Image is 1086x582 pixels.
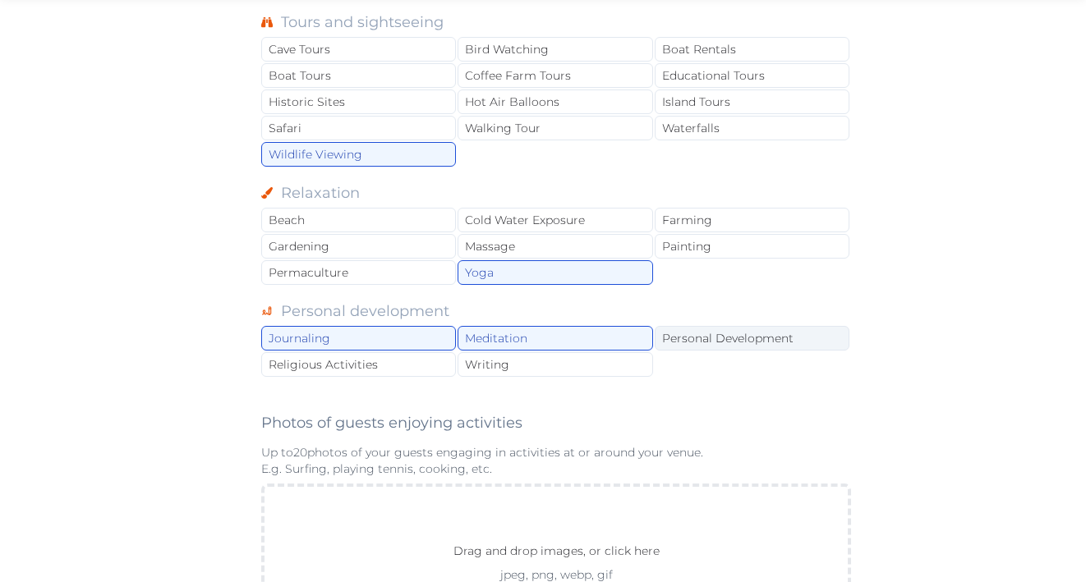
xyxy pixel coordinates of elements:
div: Educational Tours [655,63,849,88]
div: Hot Air Balloons [458,89,652,114]
div: Meditation [458,326,652,351]
div: Island Tours [655,89,849,114]
div: Bird Watching [458,37,652,62]
div: Writing [458,352,652,377]
div: Coffee Farm Tours [458,63,652,88]
div: Religious Activities [261,352,456,377]
p: Up to 20 photos of your guests engaging in activities at or around your venue. E.g. Surfing, play... [261,444,851,477]
div: Journaling [261,326,456,351]
div: Boat Tours [261,63,456,88]
div: Boat Rentals [655,37,849,62]
div: Permaculture [261,260,456,285]
label: Personal development [281,300,449,326]
div: Beach [261,208,456,232]
div: Farming [655,208,849,232]
div: Walking Tour [458,116,652,140]
div: Safari [261,116,456,140]
div: Historic Sites [261,89,456,114]
div: Painting [655,234,849,259]
div: Massage [458,234,652,259]
label: Tours and sightseeing [281,11,444,37]
div: Yoga [458,260,652,285]
div: Waterfalls [655,116,849,140]
div: Personal Development [655,326,849,351]
div: Cave Tours [261,37,456,62]
label: Relaxation [281,181,360,208]
div: Wildlife Viewing [261,142,456,167]
label: Photos of guests enjoying activities [261,411,522,434]
div: Gardening [261,234,456,259]
p: Drag and drop images, or click here [440,542,673,566]
div: Cold Water Exposure [458,208,652,232]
